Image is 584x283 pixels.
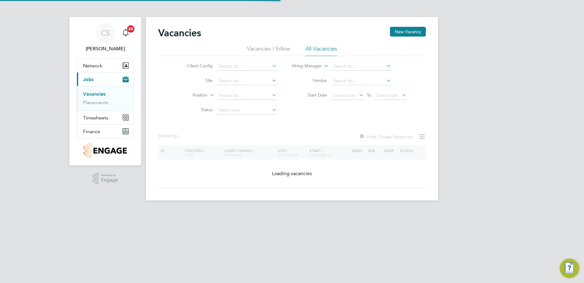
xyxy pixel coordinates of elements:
span: CS [101,29,110,37]
label: Start Date [292,92,327,98]
label: Position [172,92,207,98]
span: Powered by [101,173,118,178]
h2: Vacancies [158,27,201,39]
button: New Vacancy [390,27,426,37]
label: Client Config [178,63,213,69]
nav: Main navigation [69,17,141,165]
label: Hide Closed Vacancies [359,134,412,140]
div: Jobs [77,86,134,111]
a: Powered byEngage [92,173,118,184]
label: Status [178,107,213,112]
label: Hiring Manager [287,63,322,69]
label: Site [178,78,213,83]
a: Vacancies [83,91,106,97]
input: Search for... [217,77,277,85]
input: Search for... [331,77,391,85]
img: countryside-properties-logo-retina.png [84,143,127,158]
span: Select date [376,93,398,98]
input: Search for... [217,91,277,100]
span: Network [83,63,102,69]
span: Select date [333,93,355,98]
button: Network [77,59,134,72]
button: Timesheets [77,111,134,124]
button: Engage Resource Center [560,259,579,278]
button: Finance [77,125,134,138]
input: Search for... [331,62,391,71]
a: 20 [120,23,132,43]
span: To [365,91,373,99]
span: Finance [83,129,100,134]
span: 20 [127,25,134,33]
span: Jobs [83,76,94,82]
a: Placements [83,100,108,105]
a: Go to home page [77,143,134,158]
span: ... [177,133,181,139]
input: Select one [217,106,277,115]
li: All Vacancies [305,45,337,56]
div: Showing [158,133,182,139]
button: Jobs [77,73,134,86]
label: Vendor [292,78,327,83]
input: Search for... [217,62,277,71]
a: CS[PERSON_NAME] [77,23,134,52]
li: Vacancies I follow [247,45,290,56]
span: Engage [101,178,118,183]
span: Charlie Slidel [77,45,134,52]
span: Timesheets [83,115,108,121]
